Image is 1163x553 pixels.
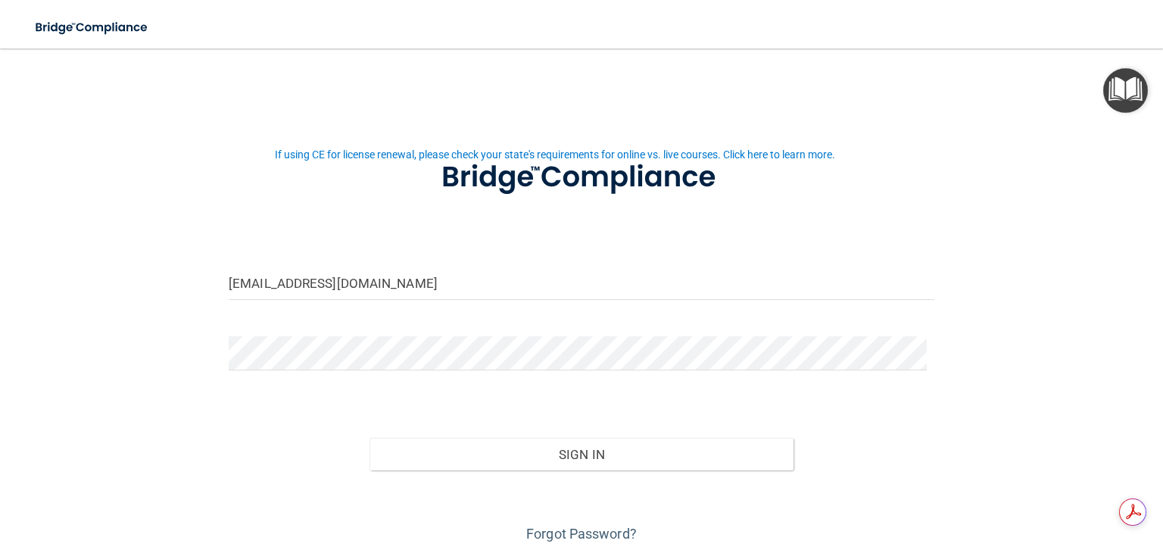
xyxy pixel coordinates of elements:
[526,526,637,542] a: Forgot Password?
[23,12,162,43] img: bridge_compliance_login_screen.278c3ca4.svg
[1103,68,1148,113] button: Open Resource Center
[273,147,837,162] button: If using CE for license renewal, please check your state's requirements for online vs. live cours...
[229,266,934,300] input: Email
[275,149,835,160] div: If using CE for license renewal, please check your state's requirements for online vs. live cours...
[411,139,753,216] img: bridge_compliance_login_screen.278c3ca4.svg
[369,438,793,471] button: Sign In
